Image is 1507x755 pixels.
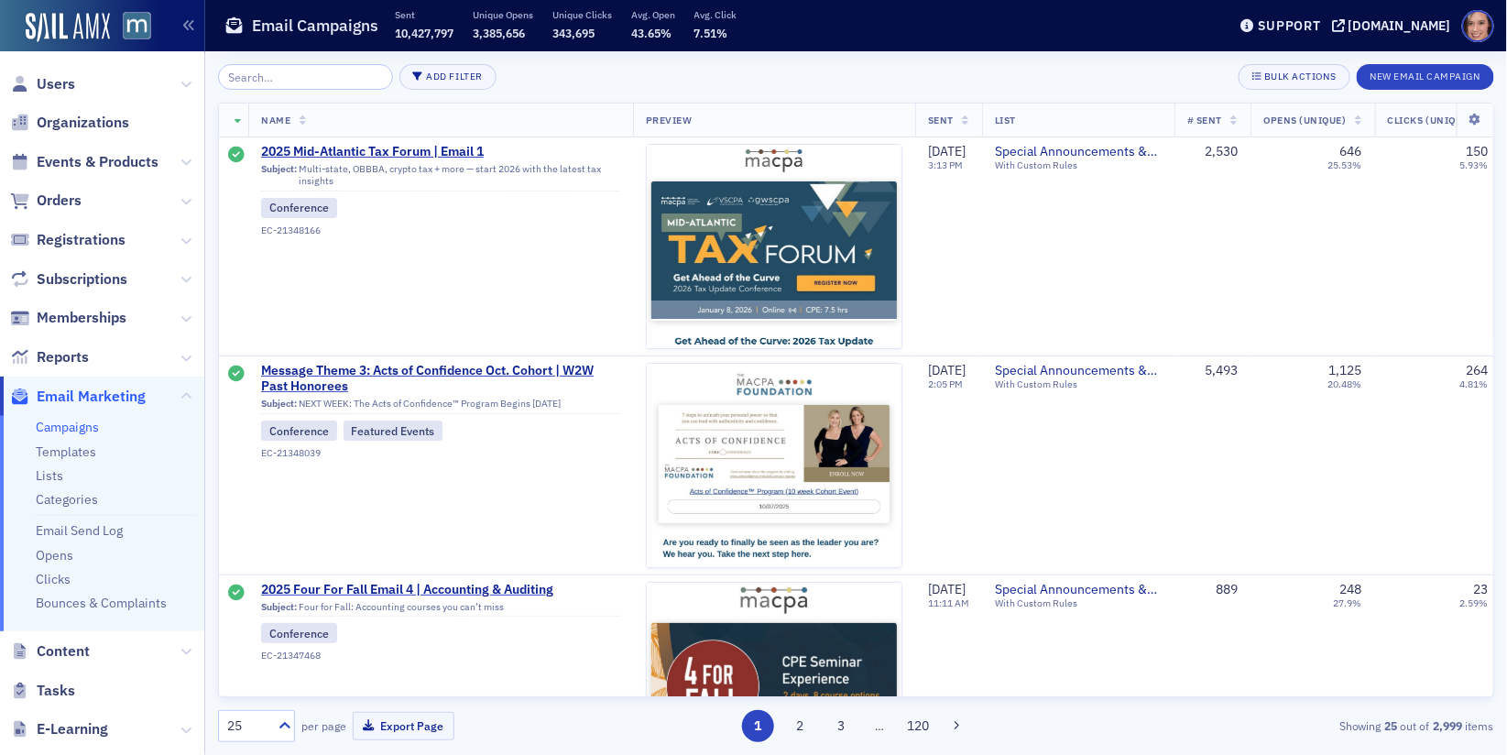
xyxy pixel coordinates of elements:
[37,681,75,701] span: Tasks
[261,601,297,613] span: Subject:
[928,143,966,159] span: [DATE]
[868,717,893,734] span: …
[261,601,620,618] div: Four for Fall: Accounting courses you can’t miss
[36,443,96,460] a: Templates
[26,13,110,42] img: SailAMX
[36,522,123,539] a: Email Send Log
[37,230,126,250] span: Registrations
[110,12,151,43] a: View Homepage
[37,269,127,290] span: Subscriptions
[261,224,620,236] div: EC-21348166
[928,596,969,609] time: 11:11 AM
[37,719,108,739] span: E-Learning
[995,114,1016,126] span: List
[1474,582,1489,598] div: 23
[1082,717,1494,734] div: Showing out of items
[229,585,246,603] div: Sent
[36,419,99,435] a: Campaigns
[1462,10,1494,42] span: Profile
[37,308,126,328] span: Memberships
[995,597,1162,609] div: With Custom Rules
[395,26,453,40] span: 10,427,797
[261,582,620,598] a: 2025 Four For Fall Email 4 | Accounting & Auditing
[10,113,129,133] a: Organizations
[1332,19,1458,32] button: [DOMAIN_NAME]
[261,163,297,187] span: Subject:
[261,651,620,662] div: EC-21347468
[1430,717,1466,734] strong: 2,999
[1329,363,1362,379] div: 1,125
[1467,144,1489,160] div: 150
[261,198,337,218] div: Conference
[399,64,497,90] button: Add Filter
[37,74,75,94] span: Users
[1467,363,1489,379] div: 264
[353,712,454,740] button: Export Page
[1357,64,1494,90] button: New Email Campaign
[694,26,728,40] span: 7.51%
[1264,71,1336,82] div: Bulk Actions
[10,308,126,328] a: Memberships
[1460,378,1489,390] div: 4.81%
[10,74,75,94] a: Users
[1460,597,1489,609] div: 2.59%
[784,710,816,742] button: 2
[552,8,612,21] p: Unique Clicks
[473,26,525,40] span: 3,385,656
[694,8,737,21] p: Avg. Click
[1239,64,1349,90] button: Bulk Actions
[37,641,90,662] span: Content
[1349,17,1451,34] div: [DOMAIN_NAME]
[995,144,1162,160] a: Special Announcements & Special Event Invitations
[1187,582,1238,598] div: 889
[742,710,774,742] button: 1
[37,113,129,133] span: Organizations
[1340,144,1362,160] div: 646
[1460,159,1489,171] div: 5.93%
[928,581,966,597] span: [DATE]
[10,641,90,662] a: Content
[1187,144,1238,160] div: 2,530
[1340,582,1362,598] div: 248
[261,398,620,414] div: NEXT WEEK: The Acts of Confidence™ Program Begins [DATE]
[261,114,290,126] span: Name
[261,144,620,160] span: 2025 Mid-Atlantic Tax Forum | Email 1
[1187,363,1238,379] div: 5,493
[10,191,82,211] a: Orders
[928,377,963,390] time: 2:05 PM
[995,582,1162,598] span: Special Announcements & Special Event Invitations
[10,387,146,407] a: Email Marketing
[229,366,246,384] div: Sent
[928,159,963,171] time: 3:13 PM
[995,363,1162,379] a: Special Announcements & Special Event Invitations
[1258,17,1321,34] div: Support
[10,681,75,701] a: Tasks
[36,491,98,508] a: Categories
[36,467,63,484] a: Lists
[36,595,167,611] a: Bounces & Complaints
[995,159,1162,171] div: With Custom Rules
[395,8,453,21] p: Sent
[261,447,620,459] div: EC-21348039
[36,547,73,564] a: Opens
[261,421,337,441] div: Conference
[928,114,954,126] span: Sent
[10,230,126,250] a: Registrations
[631,8,675,21] p: Avg. Open
[1357,67,1494,83] a: New Email Campaign
[1263,114,1346,126] span: Opens (Unique)
[10,719,108,739] a: E-Learning
[261,363,620,395] a: Message Theme 3: Acts of Confidence Oct. Cohort | W2W Past Honorees
[37,347,89,367] span: Reports
[1388,114,1473,126] span: Clicks (Unique)
[123,12,151,40] img: SailAMX
[10,347,89,367] a: Reports
[473,8,533,21] p: Unique Opens
[1187,114,1222,126] span: # Sent
[261,163,620,191] div: Multi-state, OBBBA, crypto tax + more — start 2026 with the latest tax insights
[301,717,346,734] label: per page
[1381,717,1401,734] strong: 25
